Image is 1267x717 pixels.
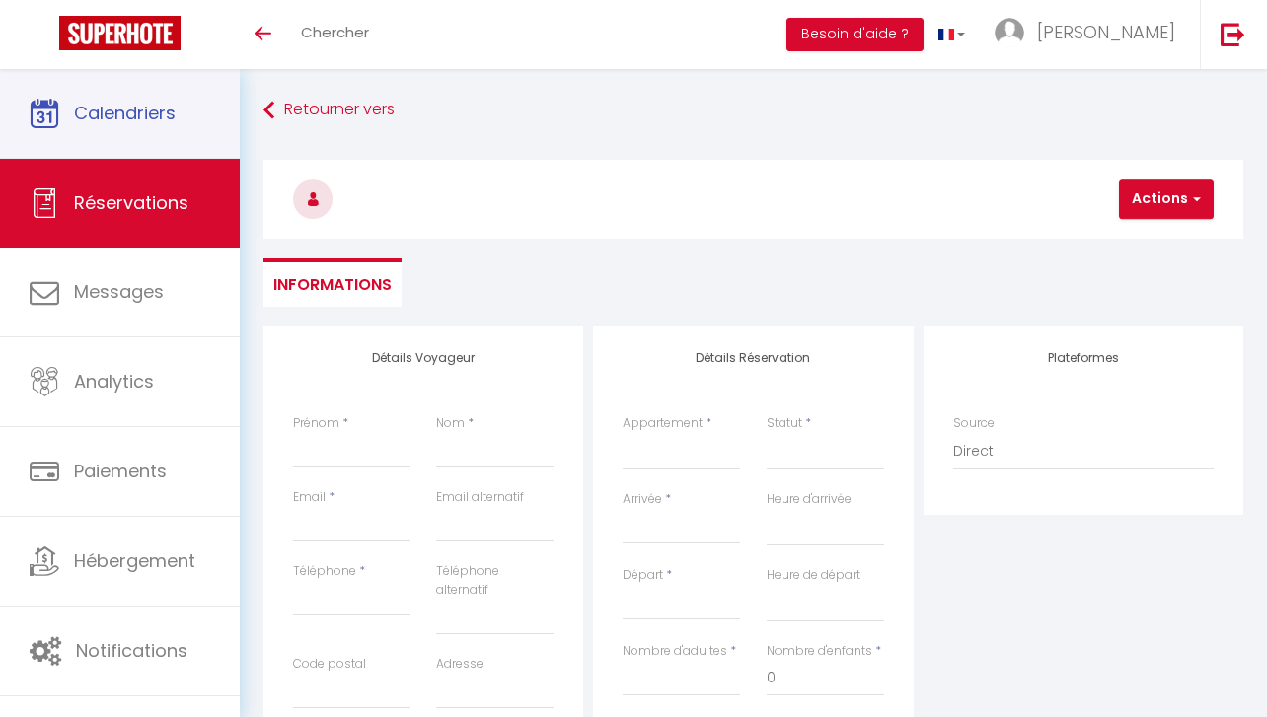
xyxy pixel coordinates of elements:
label: Téléphone [293,562,356,581]
label: Heure d'arrivée [767,490,852,509]
img: ... [995,18,1024,47]
label: Téléphone alternatif [436,562,554,600]
span: [PERSON_NAME] [1037,20,1175,44]
label: Code postal [293,655,366,674]
label: Arrivée [623,490,662,509]
button: Actions [1119,179,1214,219]
span: Paiements [74,459,167,483]
button: Besoin d'aide ? [786,18,924,51]
img: Super Booking [59,16,181,50]
label: Adresse [436,655,484,674]
label: Nom [436,414,465,433]
span: Messages [74,279,164,304]
label: Appartement [623,414,703,433]
label: Nombre d'enfants [767,642,872,661]
a: Retourner vers [263,93,1243,128]
span: Analytics [74,369,154,394]
img: logout [1221,22,1245,46]
span: Calendriers [74,101,176,125]
h4: Plateformes [953,351,1214,365]
span: Réservations [74,190,188,215]
label: Prénom [293,414,339,433]
span: Hébergement [74,548,195,573]
span: Notifications [76,638,187,663]
label: Heure de départ [767,566,860,585]
label: Statut [767,414,802,433]
label: Nombre d'adultes [623,642,727,661]
label: Email alternatif [436,488,524,507]
h4: Détails Voyageur [293,351,554,365]
label: Email [293,488,326,507]
label: Source [953,414,995,433]
li: Informations [263,258,402,307]
h4: Détails Réservation [623,351,883,365]
label: Départ [623,566,663,585]
span: Chercher [301,22,369,42]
